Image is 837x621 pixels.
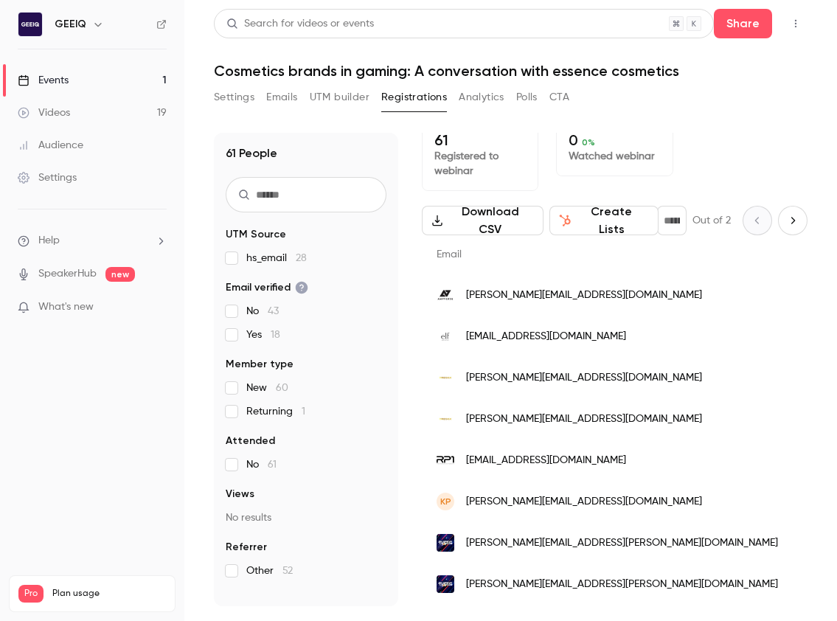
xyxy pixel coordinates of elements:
img: ampverse.com [437,286,454,304]
button: Emails [266,86,297,109]
span: new [105,267,135,282]
img: GEEIQ [18,13,42,36]
span: Plan usage [52,588,166,600]
span: Email [437,249,462,260]
span: 1 [302,406,305,417]
span: 61 [268,459,277,470]
p: 61 [434,131,526,149]
img: elfcosmetics.com [437,333,454,341]
span: 18 [271,330,280,340]
button: Settings [214,86,254,109]
img: superleague.com [437,575,454,593]
button: Next page [778,206,808,235]
span: [PERSON_NAME][EMAIL_ADDRESS][PERSON_NAME][DOMAIN_NAME] [466,535,778,551]
button: Analytics [459,86,504,109]
span: 0 % [582,137,595,148]
p: Watched webinar [569,149,660,164]
span: What's new [38,299,94,315]
h1: 61 People [226,145,277,162]
span: 28 [296,253,307,263]
span: KP [440,495,451,508]
img: dressx.com [437,369,454,386]
div: Videos [18,105,70,120]
p: 0 [569,131,660,149]
span: [PERSON_NAME][EMAIL_ADDRESS][DOMAIN_NAME] [466,288,702,303]
span: [PERSON_NAME][EMAIL_ADDRESS][PERSON_NAME][DOMAIN_NAME] [466,577,778,592]
img: superleague.com [437,534,454,552]
span: Email verified [226,280,308,295]
p: Registered to webinar [434,149,526,178]
span: Views [226,487,254,502]
span: Returning [246,404,305,419]
span: [EMAIL_ADDRESS][DOMAIN_NAME] [466,453,626,468]
h1: Cosmetics brands in gaming: A conversation with essence cosmetics [214,62,808,80]
span: Yes [246,327,280,342]
div: Audience [18,138,83,153]
span: Help [38,233,60,249]
span: [PERSON_NAME][EMAIL_ADDRESS][DOMAIN_NAME] [466,494,702,510]
button: UTM builder [310,86,369,109]
button: CTA [549,86,569,109]
button: Create Lists [549,206,659,235]
span: [PERSON_NAME][EMAIL_ADDRESS][DOMAIN_NAME] [466,370,702,386]
div: Events [18,73,69,88]
li: help-dropdown-opener [18,233,167,249]
span: hs_email [246,251,307,266]
section: facet-groups [226,227,386,578]
span: Pro [18,585,44,603]
p: No results [226,510,386,525]
span: Referrer [226,540,267,555]
button: Download CSV [422,206,543,235]
img: rp1.com [437,451,454,469]
span: Attended [226,434,275,448]
span: 52 [282,566,293,576]
a: SpeakerHub [38,266,97,282]
p: Out of 2 [692,213,731,228]
div: Search for videos or events [226,16,374,32]
div: Settings [18,170,77,185]
span: [PERSON_NAME][EMAIL_ADDRESS][DOMAIN_NAME] [466,412,702,427]
span: Other [246,563,293,578]
span: Member type [226,357,294,372]
span: 60 [276,383,288,393]
span: 43 [268,306,279,316]
h6: GEEIQ [55,17,86,32]
span: UTM Source [226,227,286,242]
button: Registrations [381,86,447,109]
button: Share [714,9,772,38]
button: Polls [516,86,538,109]
span: No [246,304,279,319]
img: dressx.com [437,410,454,428]
span: No [246,457,277,472]
span: New [246,381,288,395]
span: [EMAIL_ADDRESS][DOMAIN_NAME] [466,329,626,344]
